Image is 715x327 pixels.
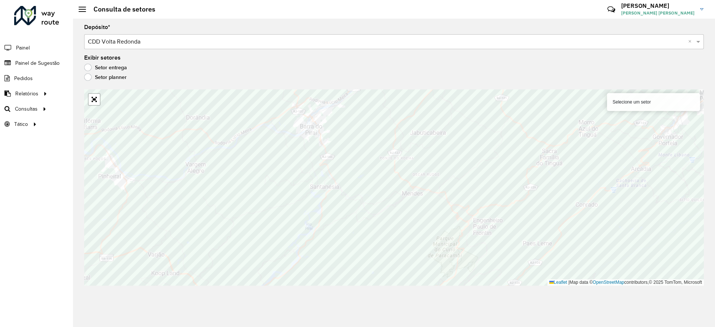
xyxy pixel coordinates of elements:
span: Relatórios [15,90,38,98]
a: OpenStreetMap [593,280,625,285]
span: Clear all [688,37,695,46]
div: Selecione um setor [607,93,700,111]
div: Map data © contributors,© 2025 TomTom, Microsoft [547,279,704,286]
span: [PERSON_NAME] [PERSON_NAME] [621,10,695,16]
a: Abrir mapa em tela cheia [89,94,100,105]
span: Pedidos [14,74,33,82]
span: Painel de Sugestão [15,59,60,67]
label: Setor planner [84,73,127,81]
h3: [PERSON_NAME] [621,2,695,9]
label: Exibir setores [84,53,121,62]
label: Depósito [84,23,110,32]
a: Leaflet [549,280,567,285]
a: Contato Rápido [603,1,619,18]
span: Consultas [15,105,38,113]
span: Tático [14,120,28,128]
label: Setor entrega [84,64,127,71]
span: | [568,280,569,285]
span: Painel [16,44,30,52]
h2: Consulta de setores [86,5,155,13]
